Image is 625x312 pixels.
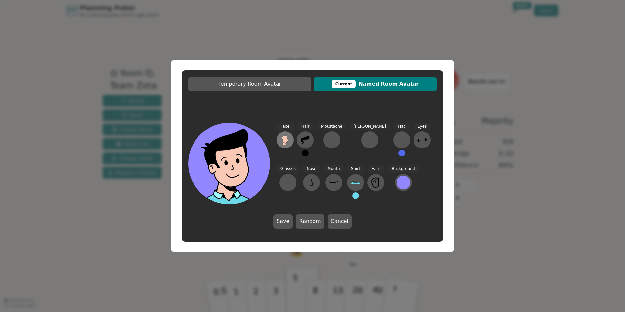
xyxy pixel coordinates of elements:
[328,214,352,229] button: Cancel
[332,80,356,88] div: This avatar will be displayed in dedicated rooms
[347,165,364,173] span: Shirt
[192,80,308,88] span: Temporary Room Avatar
[314,77,437,91] button: CurrentNamed Room Avatar
[303,165,320,173] span: Nose
[414,123,431,130] span: Eyes
[317,123,346,130] span: Moustache
[277,123,293,130] span: Face
[324,165,344,173] span: Mouth
[297,123,313,130] span: Hair
[277,165,299,173] span: Glasses
[188,77,311,91] button: Temporary Room Avatar
[349,123,390,130] span: [PERSON_NAME]
[296,214,324,229] button: Random
[388,165,419,173] span: Background
[273,214,293,229] button: Save
[317,80,433,88] span: Named Room Avatar
[394,123,409,130] span: Hat
[368,165,384,173] span: Ears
